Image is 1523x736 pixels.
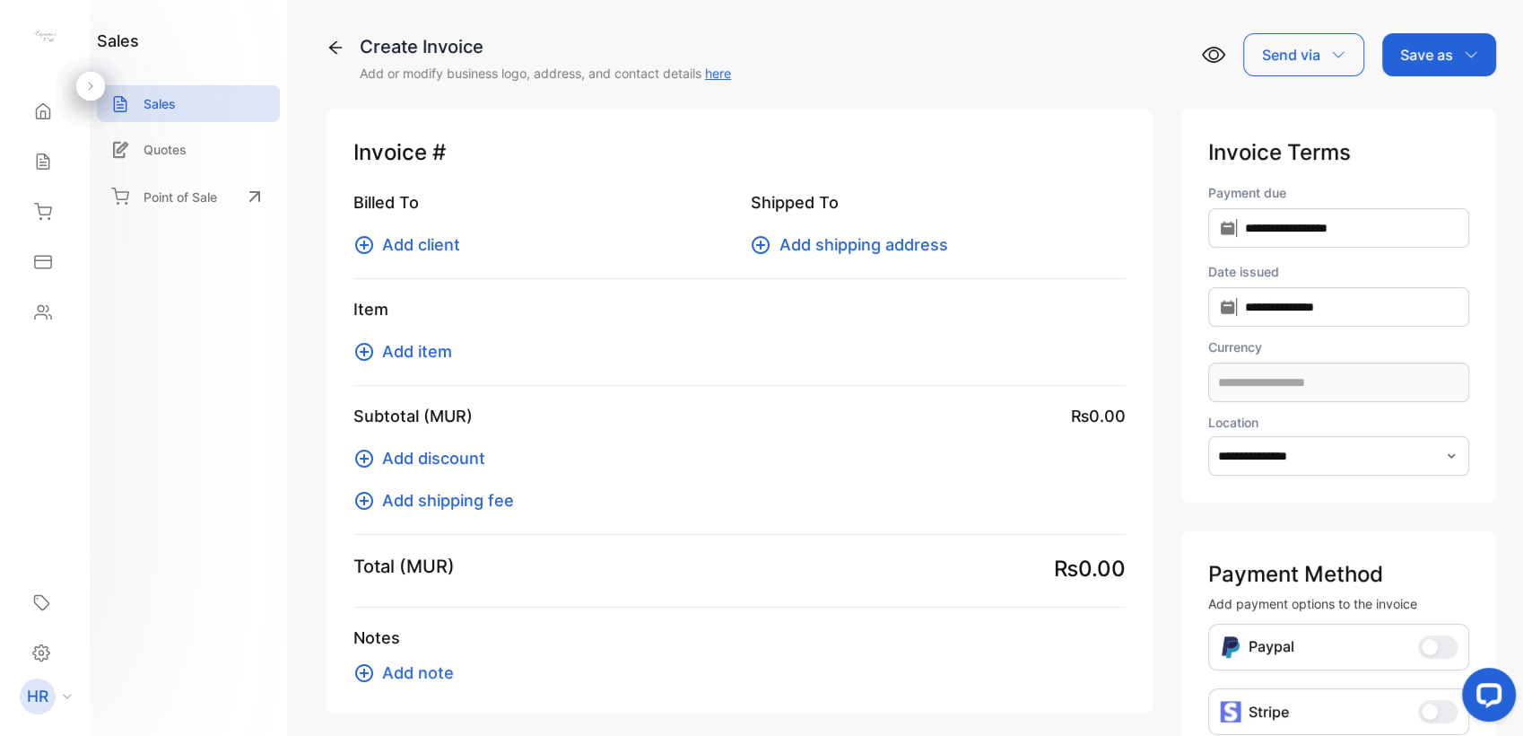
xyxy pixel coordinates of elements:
[97,85,280,122] a: Sales
[382,446,485,470] span: Add discount
[31,23,58,50] img: logo
[353,553,455,580] p: Total (MUR)
[705,66,731,81] a: here
[382,339,452,364] span: Add item
[353,446,496,470] button: Add discount
[360,64,731,83] p: Add or modify business logo, address, and contact details
[97,131,280,168] a: Quotes
[432,136,446,169] span: #
[353,339,463,364] button: Add item
[1208,136,1469,169] p: Invoice Terms
[353,232,471,257] button: Add client
[1382,33,1496,76] button: Save as
[353,404,473,428] p: Subtotal (MUR)
[382,232,460,257] span: Add client
[353,488,525,513] button: Add shipping fee
[1071,404,1126,428] span: ₨0.00
[1448,661,1523,736] iframe: LiveChat chat widget
[97,177,280,216] a: Point of Sale
[1208,337,1469,356] label: Currency
[1249,701,1289,723] p: Stripe
[1208,558,1469,591] p: Payment Method
[97,29,139,53] h1: sales
[144,94,176,113] p: Sales
[144,140,187,159] p: Quotes
[1249,635,1294,659] p: Paypal
[1208,183,1469,202] label: Payment due
[779,232,947,257] span: Add shipping address
[1054,553,1126,585] span: ₨0.00
[750,190,1125,215] p: Shipped To
[353,136,1126,169] p: Invoice
[382,488,514,513] span: Add shipping fee
[144,188,217,206] p: Point of Sale
[353,626,1126,650] p: Notes
[353,661,465,685] button: Add note
[1220,635,1241,659] img: Icon
[1208,262,1469,281] label: Date issued
[1262,44,1320,66] p: Send via
[27,685,48,708] p: HR
[382,661,454,685] span: Add note
[353,297,1126,321] p: Item
[1208,594,1469,613] p: Add payment options to the invoice
[750,232,958,257] button: Add shipping address
[360,33,731,60] div: Create Invoice
[1400,44,1453,66] p: Save as
[1243,33,1364,76] button: Send via
[353,190,728,215] p: Billed To
[1220,701,1241,723] img: icon
[1208,415,1258,430] label: Location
